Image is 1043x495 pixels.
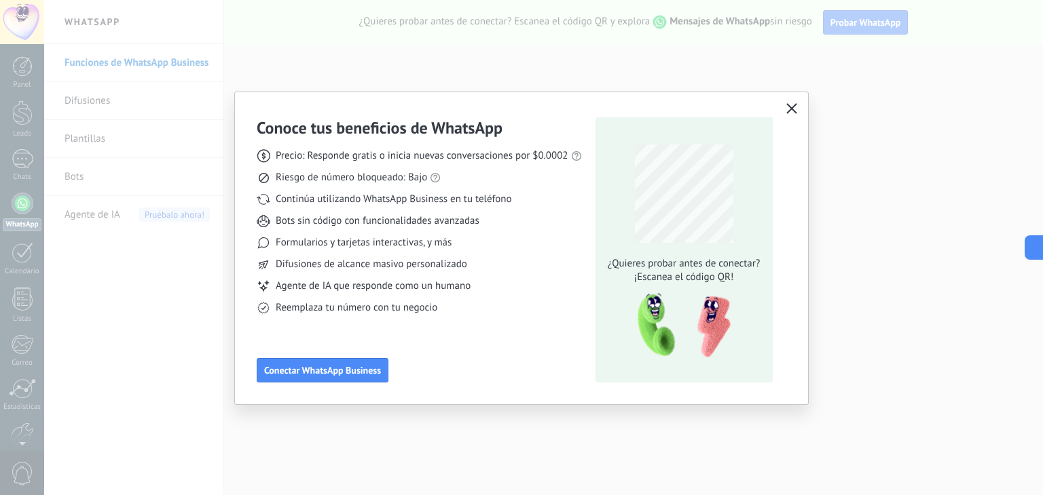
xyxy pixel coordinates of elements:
[276,171,427,184] span: Riesgo de número bloqueado: Bajo
[257,358,388,382] button: Conectar WhatsApp Business
[276,258,467,271] span: Difusiones de alcance masivo personalizado
[604,257,764,271] span: ¿Quieres probar antes de conectar?
[276,149,568,163] span: Precio: Responde gratis o inicia nuevas conversaciones por $0.0002
[276,279,471,293] span: Agente de IA que responde como un humano
[604,271,764,284] span: ¡Escanea el código QR!
[276,236,452,250] span: Formularios y tarjetas interactivas, y más
[276,193,511,206] span: Continúa utilizando WhatsApp Business en tu teléfono
[626,290,733,362] img: qr-pic-1x.png
[276,301,437,315] span: Reemplaza tu número con tu negocio
[264,365,381,375] span: Conectar WhatsApp Business
[276,214,479,228] span: Bots sin código con funcionalidades avanzadas
[257,117,502,138] h3: Conoce tus beneficios de WhatsApp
